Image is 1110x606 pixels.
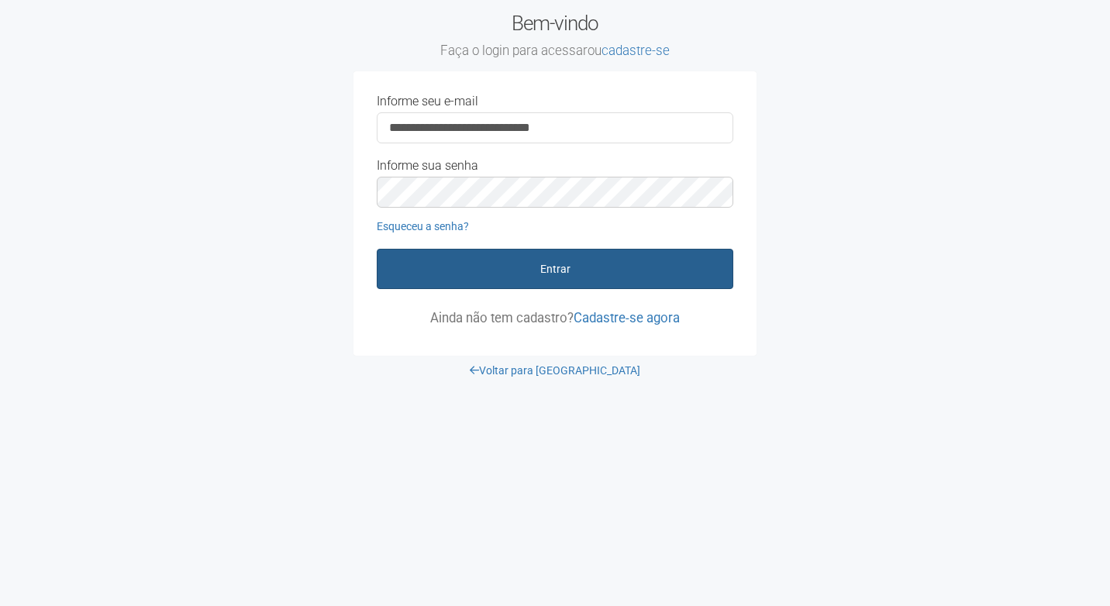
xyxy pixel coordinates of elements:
label: Informe seu e-mail [377,95,478,108]
a: Esqueceu a senha? [377,220,469,232]
h2: Bem-vindo [353,12,757,60]
span: ou [588,43,670,58]
a: cadastre-se [602,43,670,58]
small: Faça o login para acessar [353,43,757,60]
button: Entrar [377,249,733,289]
p: Ainda não tem cadastro? [377,311,733,325]
a: Voltar para [GEOGRAPHIC_DATA] [470,364,640,377]
a: Cadastre-se agora [574,310,680,325]
label: Informe sua senha [377,159,478,173]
